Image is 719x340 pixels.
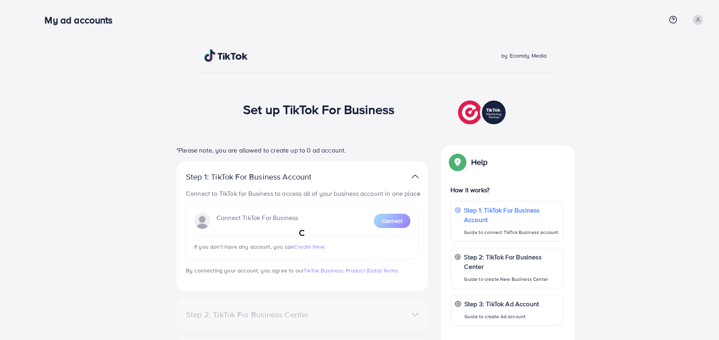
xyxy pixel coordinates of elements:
[464,205,559,224] p: Step 1: TikTok For Business Account
[186,172,337,182] p: Step 1: TikTok For Business Account
[204,49,248,62] img: TikTok
[458,99,508,126] img: TikTok partner
[176,145,428,155] p: *Please note, you are allowed to create up to 0 ad account.
[464,228,559,237] p: Guide to connect TikTok Business account
[464,299,539,309] p: Step 3: TikTok Ad Account
[450,185,563,195] p: How it works?
[464,274,559,284] p: Guide to create New Business Center
[450,155,465,169] img: Popup guide
[471,157,488,167] p: Help
[464,252,559,271] p: Step 2: TikTok For Business Center
[501,52,547,60] span: by Ecomdy Media
[243,102,394,117] h1: Set up TikTok For Business
[44,14,119,26] h3: My ad accounts
[464,312,539,321] p: Guide to create Ad account
[412,171,419,182] img: TikTok partner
